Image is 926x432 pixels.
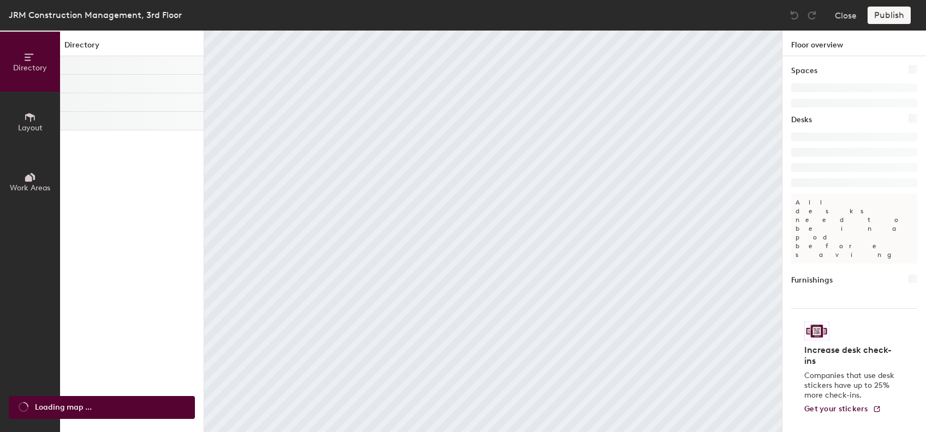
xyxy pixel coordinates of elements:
h1: Furnishings [791,274,833,286]
img: Undo [789,10,800,21]
h1: Desks [791,114,812,126]
p: Companies that use desk stickers have up to 25% more check-ins. [804,371,898,400]
canvas: Map [204,31,782,432]
h1: Floor overview [782,31,926,56]
span: Directory [13,63,47,73]
div: JRM Construction Management, 3rd Floor [9,8,182,22]
h1: Directory [60,39,204,56]
img: Redo [806,10,817,21]
p: All desks need to be in a pod before saving [791,194,917,263]
button: Close [835,7,857,24]
h4: Increase desk check-ins [804,345,898,367]
span: Layout [18,123,43,133]
span: Loading map ... [35,401,92,413]
span: Get your stickers [804,404,868,413]
span: Work Areas [10,183,50,193]
h1: Spaces [791,65,817,77]
img: Sticker logo [804,322,829,340]
a: Get your stickers [804,405,881,414]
